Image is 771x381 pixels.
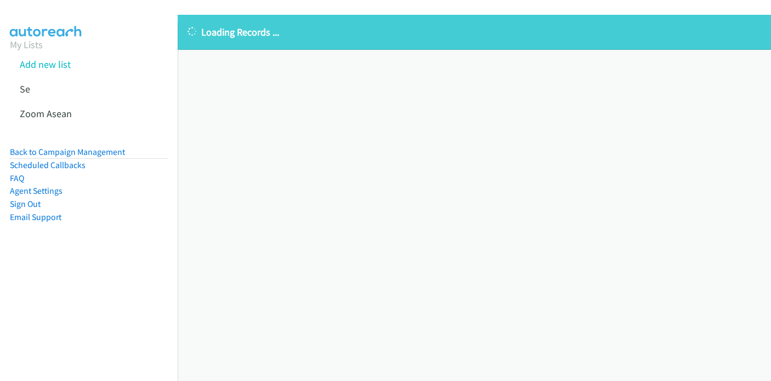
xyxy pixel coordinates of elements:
a: My Lists [10,38,43,51]
a: Se [20,83,30,95]
a: Back to Campaign Management [10,147,125,157]
a: Agent Settings [10,186,63,196]
a: Zoom Asean [20,107,72,120]
a: Scheduled Callbacks [10,160,86,170]
a: FAQ [10,173,24,183]
a: Sign Out [10,199,41,209]
a: Email Support [10,212,61,222]
p: Loading Records ... [188,25,761,39]
a: Add new list [20,58,71,71]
